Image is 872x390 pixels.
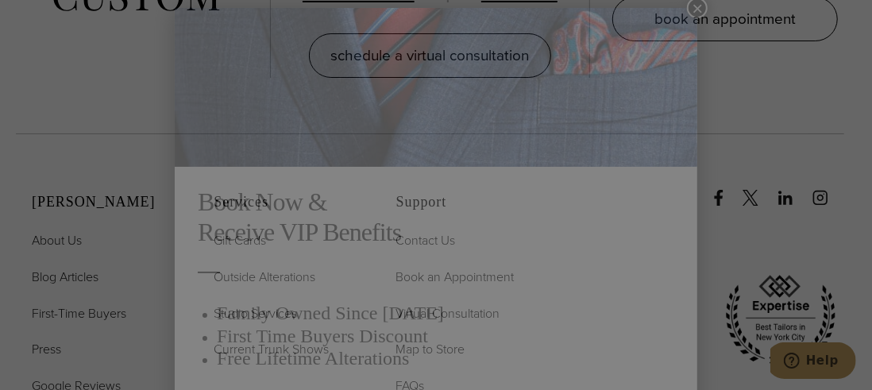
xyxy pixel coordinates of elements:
h3: Family Owned Since [DATE] [217,302,674,325]
h3: Free Lifetime Alterations [217,347,674,370]
span: Help [36,11,68,25]
h3: First Time Buyers Discount [217,325,674,348]
h2: Book Now & Receive VIP Benefits [198,187,674,248]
